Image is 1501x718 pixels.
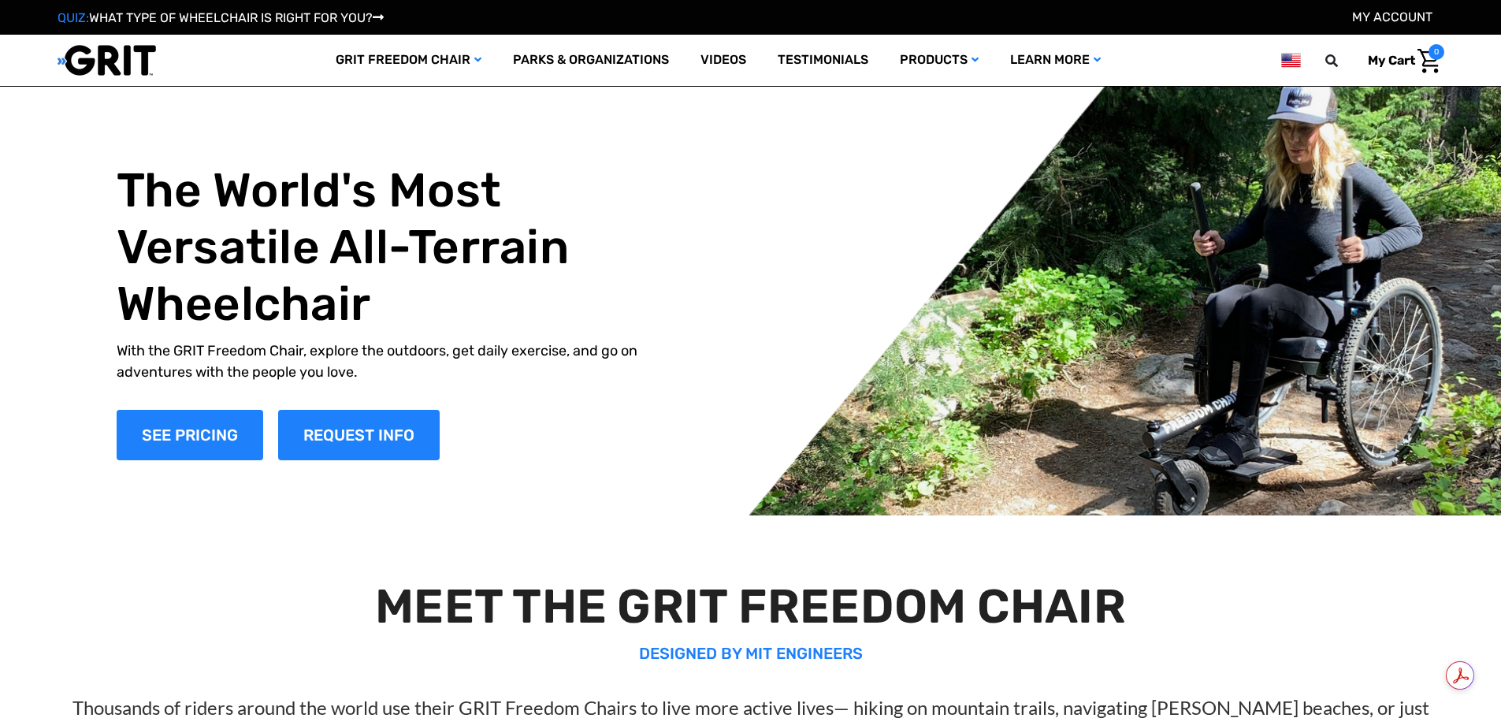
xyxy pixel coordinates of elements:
img: us.png [1281,50,1300,70]
a: GRIT Freedom Chair [320,35,497,86]
a: Products [884,35,994,86]
a: Testimonials [762,35,884,86]
a: Learn More [994,35,1116,86]
input: Search [1332,44,1356,77]
a: Account [1352,9,1432,24]
img: GRIT All-Terrain Wheelchair and Mobility Equipment [58,44,156,76]
a: Cart with 0 items [1356,44,1444,77]
p: DESIGNED BY MIT ENGINEERS [38,642,1464,665]
a: QUIZ:WHAT TYPE OF WHEELCHAIR IS RIGHT FOR YOU? [58,10,384,25]
a: Slide number 1, Request Information [278,410,440,460]
a: Shop Now [117,410,263,460]
img: Cart [1417,49,1440,73]
span: My Cart [1368,53,1415,68]
span: QUIZ: [58,10,89,25]
h1: The World's Most Versatile All-Terrain Wheelchair [117,162,673,333]
h2: MEET THE GRIT FREEDOM CHAIR [38,578,1464,635]
p: With the GRIT Freedom Chair, explore the outdoors, get daily exercise, and go on adventures with ... [117,340,673,383]
a: Videos [685,35,762,86]
span: 0 [1429,44,1444,60]
a: Parks & Organizations [497,35,685,86]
